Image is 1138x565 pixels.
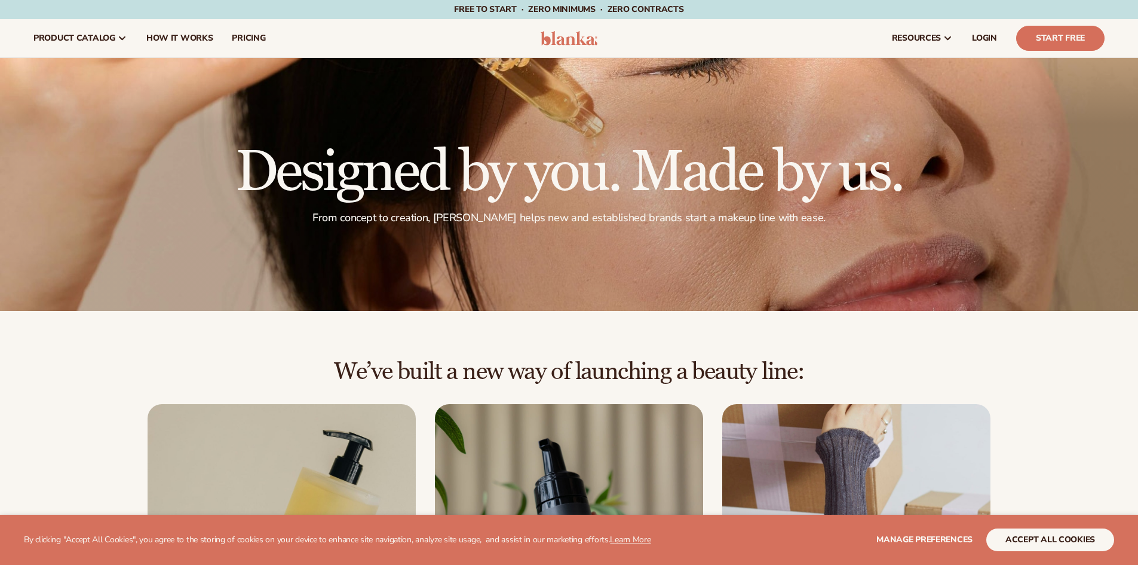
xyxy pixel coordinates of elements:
p: From concept to creation, [PERSON_NAME] helps new and established brands start a makeup line with... [235,211,903,225]
span: resources [892,33,941,43]
h2: We’ve built a new way of launching a beauty line: [33,359,1105,385]
a: How It Works [137,19,223,57]
h1: Designed by you. Made by us. [235,144,903,201]
a: resources [882,19,962,57]
a: product catalog [24,19,137,57]
span: product catalog [33,33,115,43]
button: Manage preferences [876,529,973,551]
img: logo [541,31,597,45]
a: Start Free [1016,26,1105,51]
p: By clicking "Accept All Cookies", you agree to the storing of cookies on your device to enhance s... [24,535,651,545]
a: LOGIN [962,19,1007,57]
span: Manage preferences [876,534,973,545]
span: Free to start · ZERO minimums · ZERO contracts [454,4,683,15]
a: Learn More [610,534,651,545]
button: accept all cookies [986,529,1114,551]
a: pricing [222,19,275,57]
span: How It Works [146,33,213,43]
span: LOGIN [972,33,997,43]
span: pricing [232,33,265,43]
